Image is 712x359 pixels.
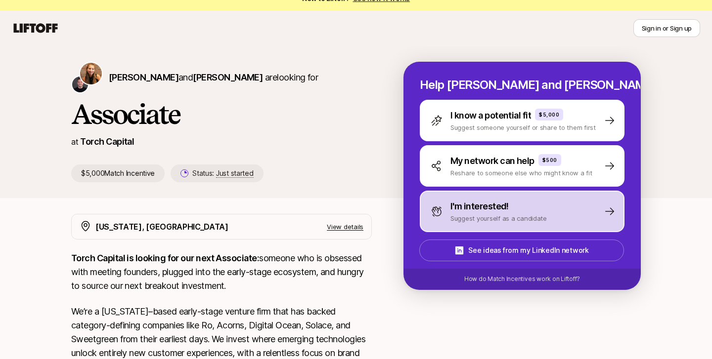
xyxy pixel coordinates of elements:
[542,156,557,164] p: $500
[327,222,363,232] p: View details
[450,213,547,223] p: Suggest yourself as a candidate
[450,154,534,168] p: My network can help
[80,136,134,147] a: Torch Capital
[192,167,253,179] p: Status:
[468,244,588,256] p: See ideas from my LinkedIn network
[109,71,318,84] p: are looking for
[72,77,88,92] img: Christopher Harper
[71,99,372,129] h1: Associate
[450,199,509,213] p: I'm interested!
[464,275,580,283] p: How do Match Incentives work on Liftoff?
[80,63,102,84] img: Katie Reiner
[71,164,165,182] p: $5,000 Match Incentive
[420,78,624,92] p: Help [PERSON_NAME] and [PERSON_NAME] hire
[419,239,624,261] button: See ideas from my LinkedIn network
[539,111,559,119] p: $5,000
[178,72,263,82] span: and
[633,19,700,37] button: Sign in or Sign up
[71,135,78,148] p: at
[95,220,228,233] p: [US_STATE], [GEOGRAPHIC_DATA]
[450,122,596,132] p: Suggest someone yourself or share to them first
[450,109,531,122] p: I know a potential fit
[216,169,254,178] span: Just started
[450,168,592,178] p: Reshare to someone else who might know a fit
[71,251,372,293] p: someone who is obsessed with meeting founders, plugged into the early-stage ecosystem, and hungry...
[193,72,263,82] span: [PERSON_NAME]
[71,253,259,263] strong: Torch Capital is looking for our next Associate:
[109,72,178,82] span: [PERSON_NAME]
